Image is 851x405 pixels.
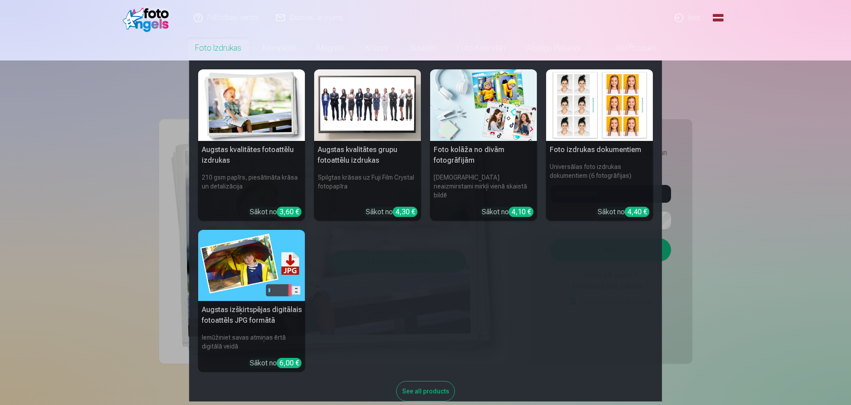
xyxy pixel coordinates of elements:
[546,159,653,203] h6: Universālas foto izdrukas dokumentiem (6 fotogrāfijas)
[430,69,537,221] a: Foto kolāža no divām fotogrāfijāmFoto kolāža no divām fotogrāfijām[DEMOGRAPHIC_DATA] neaizmirstam...
[314,141,421,169] h5: Augstas kvalitātes grupu fotoattēlu izdrukas
[252,36,307,60] a: Komplekti
[307,36,355,60] a: Magnēti
[198,230,305,301] img: Augstas izšķirtspējas digitālais fotoattēls JPG formātā
[546,141,653,159] h5: Foto izdrukas dokumentiem
[430,169,537,203] h6: [DEMOGRAPHIC_DATA] neaizmirstami mirkļi vienā skaistā bildē
[366,207,418,217] div: Sākot no
[123,4,174,32] img: /fa1
[430,69,537,141] img: Foto kolāža no divām fotogrāfijām
[277,207,302,217] div: 3,60 €
[198,230,305,373] a: Augstas izšķirtspējas digitālais fotoattēls JPG formātāAugstas izšķirtspējas digitālais fotoattēl...
[314,169,421,203] h6: Spilgtas krāsas uz Fuji Film Crystal fotopapīra
[482,207,534,217] div: Sākot no
[250,358,302,369] div: Sākot no
[393,207,418,217] div: 4,30 €
[314,69,421,141] img: Augstas kvalitātes grupu fotoattēlu izdrukas
[396,381,455,401] div: See all products
[198,69,305,141] img: Augstas kvalitātes fotoattēlu izdrukas
[198,301,305,329] h5: Augstas izšķirtspējas digitālais fotoattēls JPG formātā
[430,141,537,169] h5: Foto kolāža no divām fotogrāfijām
[250,207,302,217] div: Sākot no
[198,169,305,203] h6: 210 gsm papīrs, piesātināta krāsa un detalizācija
[355,36,399,60] a: Krūzes
[625,207,650,217] div: 4,40 €
[598,207,650,217] div: Sākot no
[198,69,305,221] a: Augstas kvalitātes fotoattēlu izdrukasAugstas kvalitātes fotoattēlu izdrukas210 gsm papīrs, piesā...
[277,358,302,368] div: 6,00 €
[399,36,446,60] a: Suvenīri
[198,141,305,169] h5: Augstas kvalitātes fotoattēlu izdrukas
[396,386,455,395] a: See all products
[546,69,653,221] a: Foto izdrukas dokumentiemFoto izdrukas dokumentiemUniversālas foto izdrukas dokumentiem (6 fotogr...
[314,69,421,221] a: Augstas kvalitātes grupu fotoattēlu izdrukasAugstas kvalitātes grupu fotoattēlu izdrukasSpilgtas ...
[546,69,653,141] img: Foto izdrukas dokumentiem
[184,36,252,60] a: Foto izdrukas
[509,207,534,217] div: 4,10 €
[591,36,667,60] a: Visi produkti
[516,36,591,60] a: Atslēgu piekariņi
[446,36,516,60] a: Foto kalendāri
[198,329,305,354] h6: Iemūžiniet savas atmiņas ērtā digitālā veidā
